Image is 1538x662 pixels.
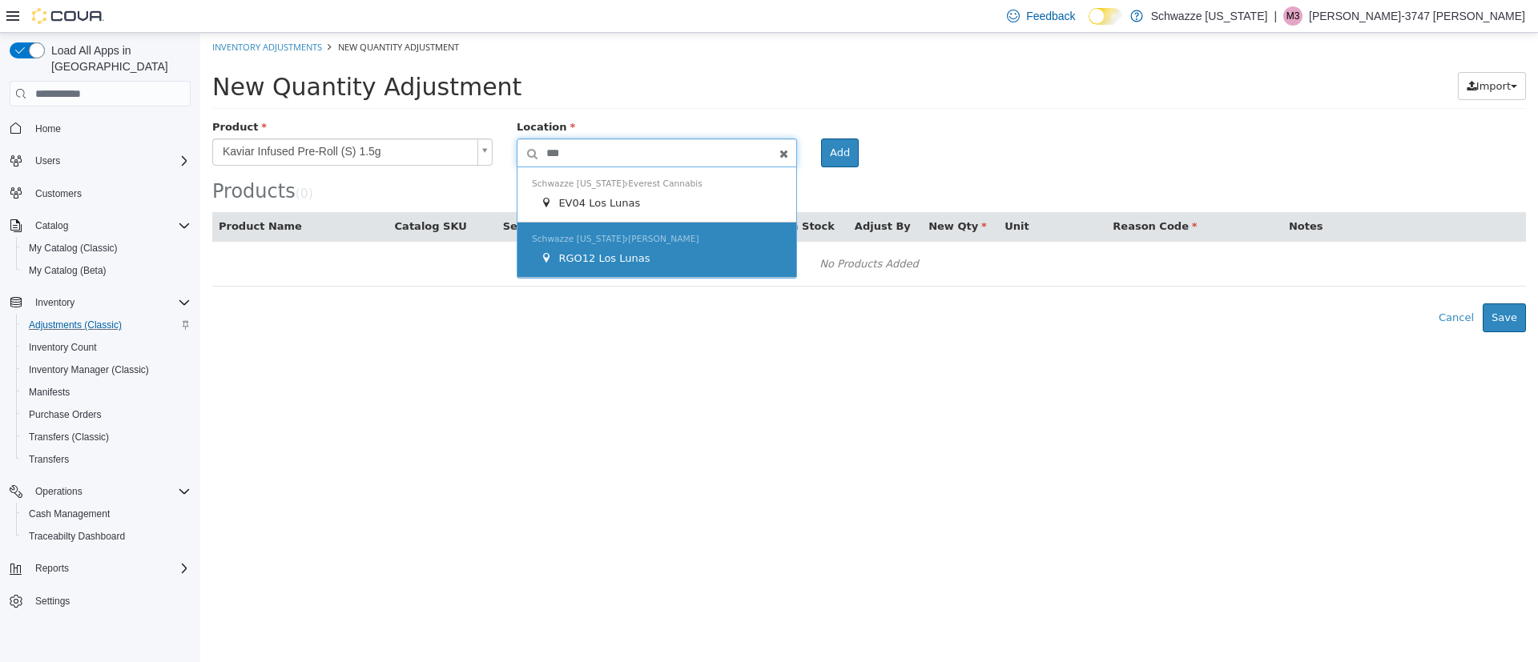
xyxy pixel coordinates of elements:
span: My Catalog (Beta) [29,264,107,277]
button: Traceabilty Dashboard [16,525,197,548]
a: Cash Management [22,504,116,524]
button: Save [1282,271,1326,299]
small: ( ) [95,154,113,168]
span: Transfers [29,453,69,466]
div: No Products Added [22,219,1315,243]
a: Kaviar Infused Pre-Roll (S) 1.5g [12,106,292,133]
button: Catalog [3,215,197,237]
button: Product Name [18,186,105,202]
span: Cash Management [22,504,191,524]
span: Manifests [29,386,70,399]
span: Users [35,154,60,167]
button: Cash Management [16,503,197,525]
p: [PERSON_NAME]-3747 [PERSON_NAME] [1309,6,1525,26]
button: Add [621,106,658,134]
span: Product [12,88,66,100]
span: Home [29,118,191,138]
button: Users [3,150,197,172]
span: Adjustments (Classic) [22,315,191,335]
span: Transfers (Classic) [22,427,191,447]
span: New Qty [728,187,787,199]
button: Notes [1089,186,1125,202]
span: Settings [35,595,70,608]
p: Schwazze [US_STATE] [1151,6,1268,26]
a: Transfers (Classic) [22,427,115,447]
span: Schwazze [US_STATE] [PERSON_NAME] [332,201,499,211]
span: Transfers (Classic) [29,431,109,443]
button: Reports [29,559,75,578]
span: Inventory Manager (Classic) [22,360,191,379]
span: Cash Management [29,508,110,520]
button: Adjustments (Classic) [16,314,197,336]
span: Inventory [35,296,74,309]
button: My Catalog (Classic) [16,237,197,259]
span: EV04 Los Lunas [358,164,440,176]
a: Purchase Orders [22,405,108,424]
span: Operations [35,485,83,498]
span: Inventory Count [22,338,191,357]
nav: Complex example [10,110,191,654]
span: New Quantity Adjustment [138,8,259,20]
span: Reason Code [912,187,996,199]
button: Adjust By [654,186,714,202]
img: Cova [32,8,104,24]
span: Purchase Orders [29,408,102,421]
a: Settings [29,592,76,611]
div: Michelle-3747 Tolentino [1283,6,1302,26]
span: 0 [100,154,108,168]
button: Manifests [16,381,197,403]
span: Feedback [1026,8,1075,24]
button: Unit [804,186,831,202]
span: Schwazze [US_STATE] Everest Cannabis [332,146,502,156]
button: Inventory [29,293,81,312]
button: Operations [29,482,89,501]
a: Adjustments (Classic) [22,315,128,335]
button: Import [1258,39,1326,68]
button: Transfers [16,448,197,471]
button: Inventory Count [16,336,197,359]
button: Inventory Manager (Classic) [16,359,197,381]
span: Settings [29,591,191,611]
button: Reports [3,557,197,580]
span: Users [29,151,191,171]
span: Load All Apps in [GEOGRAPHIC_DATA] [45,42,191,74]
span: My Catalog (Classic) [22,239,191,258]
a: Traceabilty Dashboard [22,527,131,546]
span: Operations [29,482,191,501]
span: Customers [29,183,191,203]
span: Traceabilty Dashboard [29,530,125,543]
a: My Catalog (Classic) [22,239,124,258]
span: Products [12,147,95,170]
span: Kaviar Infused Pre-Roll (S) 1.5g [13,106,271,132]
span: RGO12 Los Lunas [358,219,449,231]
span: Import [1276,47,1311,59]
span: Catalog [35,219,68,232]
span: Inventory Manager (Classic) [29,363,149,376]
button: Purchase Orders [16,403,197,426]
span: New Quantity Adjustment [12,40,321,68]
a: Manifests [22,383,76,402]
a: Transfers [22,450,75,469]
span: Reports [35,562,69,575]
span: Location [316,88,375,100]
p: | [1274,6,1277,26]
button: Cancel [1230,271,1282,299]
span: Reports [29,559,191,578]
button: Catalog SKU [195,186,270,202]
button: Customers [3,182,197,205]
span: Inventory [29,293,191,312]
button: Settings [3,589,197,612]
span: My Catalog (Beta) [22,261,191,280]
span: M3 [1286,6,1300,26]
span: Home [35,122,61,135]
span: Catalog [29,216,191,235]
a: Customers [29,184,88,203]
button: Users [29,151,66,171]
button: Operations [3,480,197,503]
input: Dark Mode [1089,8,1122,25]
button: Serial / Package Number [303,186,450,202]
a: My Catalog (Beta) [22,261,113,280]
a: Inventory Adjustments [12,8,122,20]
a: Inventory Count [22,338,103,357]
span: Purchase Orders [22,405,191,424]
